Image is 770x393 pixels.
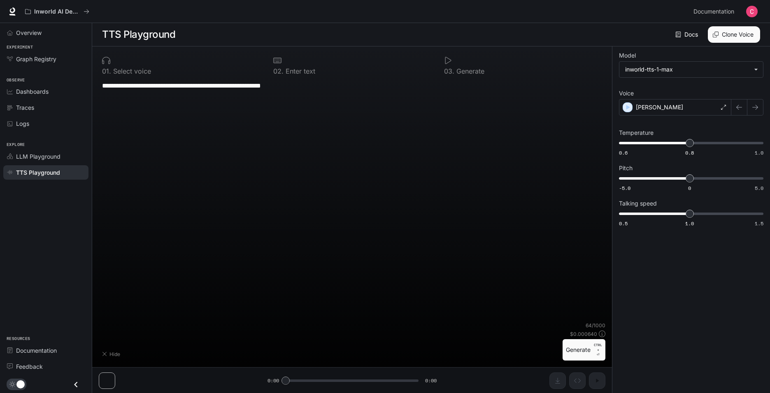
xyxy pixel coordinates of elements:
span: 0 [688,185,691,192]
span: LLM Playground [16,152,60,161]
img: User avatar [746,6,758,17]
p: Inworld AI Demos [34,8,80,15]
span: -5.0 [619,185,630,192]
span: Overview [16,28,42,37]
span: Graph Registry [16,55,56,63]
p: Pitch [619,165,633,171]
a: Traces [3,100,88,115]
span: Documentation [16,346,57,355]
span: 5.0 [755,185,763,192]
p: Temperature [619,130,654,136]
span: 1.0 [755,149,763,156]
span: Dashboards [16,87,49,96]
button: User avatar [744,3,760,20]
button: Close drawer [67,376,85,393]
p: ⏎ [594,342,602,357]
span: 0.8 [685,149,694,156]
a: Documentation [690,3,740,20]
a: Feedback [3,359,88,374]
p: Enter text [284,68,315,74]
a: Overview [3,25,88,40]
span: Feedback [16,362,43,371]
p: 0 3 . [444,68,454,74]
a: Dashboards [3,84,88,99]
a: Logs [3,116,88,131]
span: Dark mode toggle [16,379,25,388]
p: [PERSON_NAME] [636,103,683,111]
h1: TTS Playground [102,26,175,43]
span: TTS Playground [16,168,60,177]
button: Hide [99,347,125,361]
a: Documentation [3,343,88,358]
p: Voice [619,90,634,96]
button: GenerateCTRL +⏎ [563,339,605,361]
p: Talking speed [619,201,657,206]
a: TTS Playground [3,165,88,180]
p: CTRL + [594,342,602,352]
div: inworld-tts-1-max [619,62,763,77]
p: Generate [454,68,484,74]
p: 0 1 . [102,68,111,74]
p: Model [619,53,636,58]
a: Graph Registry [3,52,88,66]
p: 64 / 1000 [586,322,605,329]
span: Logs [16,119,29,128]
span: Traces [16,103,34,112]
span: 1.0 [685,220,694,227]
a: Docs [674,26,701,43]
button: Clone Voice [708,26,760,43]
button: All workspaces [21,3,93,20]
span: 1.5 [755,220,763,227]
p: $ 0.000640 [570,331,597,338]
span: 0.6 [619,149,628,156]
div: inworld-tts-1-max [625,65,750,74]
p: Select voice [111,68,151,74]
a: LLM Playground [3,149,88,164]
span: 0.5 [619,220,628,227]
p: 0 2 . [273,68,284,74]
span: Documentation [693,7,734,17]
